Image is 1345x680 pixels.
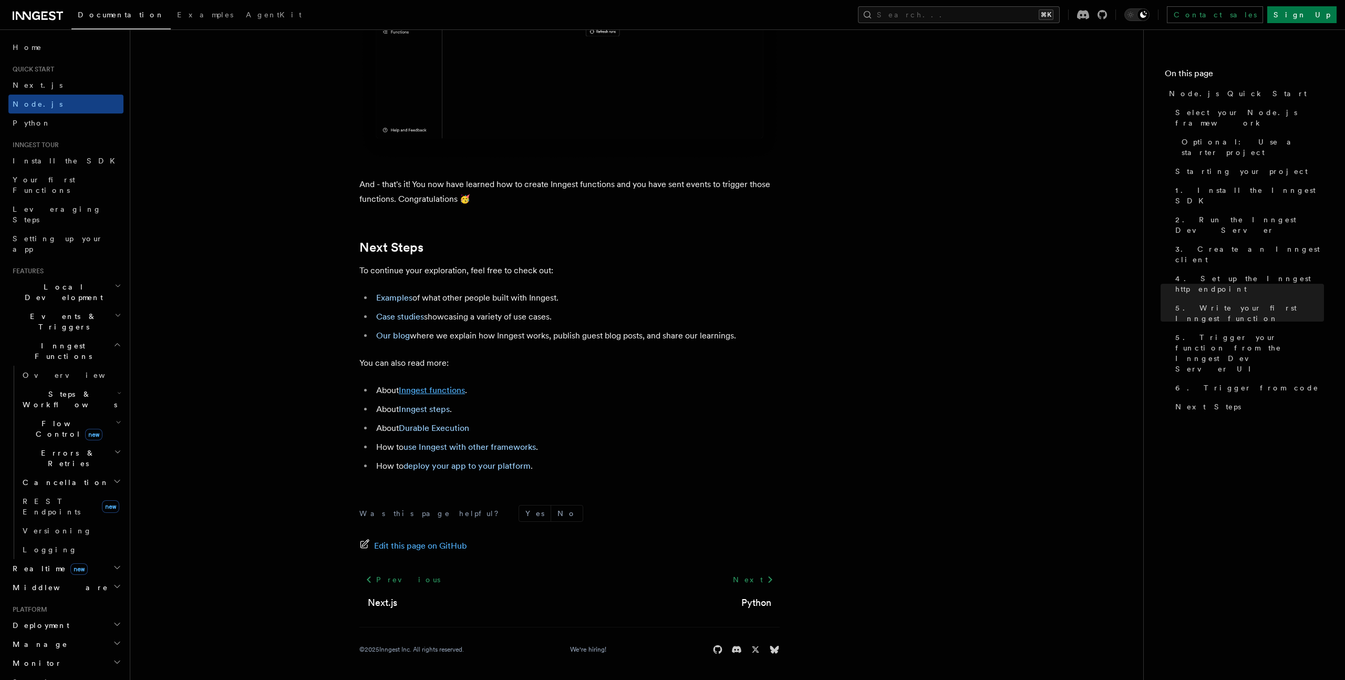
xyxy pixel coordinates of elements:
[1171,298,1324,328] a: 5. Write your first Inngest function
[399,423,469,433] a: Durable Execution
[1175,332,1324,374] span: 5. Trigger your function from the Inngest Dev Server UI
[1171,240,1324,269] a: 3. Create an Inngest client
[1039,9,1053,20] kbd: ⌘K
[374,539,467,553] span: Edit this page on GitHub
[8,336,123,366] button: Inngest Functions
[177,11,233,19] span: Examples
[1171,103,1324,132] a: Select your Node.js framework
[1175,107,1324,128] span: Select your Node.js framework
[8,366,123,559] div: Inngest Functions
[1175,273,1324,294] span: 4. Set up the Inngest http endpoint
[8,307,123,336] button: Events & Triggers
[8,229,123,259] a: Setting up your app
[1175,185,1324,206] span: 1. Install the Inngest SDK
[8,277,123,307] button: Local Development
[8,620,69,631] span: Deployment
[1167,6,1263,23] a: Contact sales
[376,312,424,322] a: Case studies
[403,442,536,452] a: use Inngest with other frameworks
[23,545,77,554] span: Logging
[1171,328,1324,378] a: 5. Trigger your function from the Inngest Dev Server UI
[858,6,1060,23] button: Search...⌘K
[403,461,531,471] a: deploy your app to your platform
[8,65,54,74] span: Quick start
[359,645,464,654] div: © 2025 Inngest Inc. All rights reserved.
[1175,383,1319,393] span: 6. Trigger from code
[368,595,397,610] a: Next.js
[13,157,121,165] span: Install the SDK
[551,506,583,521] button: No
[71,3,171,29] a: Documentation
[8,170,123,200] a: Your first Functions
[8,141,59,149] span: Inngest tour
[373,440,780,455] li: How to .
[8,341,113,362] span: Inngest Functions
[1175,166,1308,177] span: Starting your project
[18,521,123,540] a: Versioning
[1171,269,1324,298] a: 4. Set up the Inngest http endpoint
[1171,397,1324,416] a: Next Steps
[399,404,450,414] a: Inngest steps
[1124,8,1150,21] button: Toggle dark mode
[1267,6,1337,23] a: Sign Up
[8,76,123,95] a: Next.js
[8,38,123,57] a: Home
[18,540,123,559] a: Logging
[8,639,68,650] span: Manage
[1171,378,1324,397] a: 6. Trigger from code
[13,42,42,53] span: Home
[359,240,423,255] a: Next Steps
[8,635,123,654] button: Manage
[359,356,780,370] p: You can also read more:
[1165,84,1324,103] a: Node.js Quick Start
[399,385,465,395] a: Inngest functions
[8,658,62,668] span: Monitor
[359,508,506,519] p: Was this page helpful?
[78,11,164,19] span: Documentation
[8,95,123,114] a: Node.js
[13,100,63,108] span: Node.js
[70,563,88,575] span: new
[23,527,92,535] span: Versioning
[102,500,119,513] span: new
[1171,210,1324,240] a: 2. Run the Inngest Dev Server
[13,119,51,127] span: Python
[570,645,606,654] a: We're hiring!
[373,310,780,324] li: showcasing a variety of use cases.
[23,497,80,516] span: REST Endpoints
[8,654,123,673] button: Monitor
[359,263,780,278] p: To continue your exploration, feel free to check out:
[8,559,123,578] button: Realtimenew
[18,389,117,410] span: Steps & Workflows
[171,3,240,28] a: Examples
[373,383,780,398] li: About .
[519,506,551,521] button: Yes
[240,3,308,28] a: AgentKit
[18,385,123,414] button: Steps & Workflows
[376,331,410,341] a: Our blog
[359,570,446,589] a: Previous
[13,176,75,194] span: Your first Functions
[8,563,88,574] span: Realtime
[1171,181,1324,210] a: 1. Install the Inngest SDK
[373,402,780,417] li: About .
[727,570,780,589] a: Next
[246,11,302,19] span: AgentKit
[8,282,115,303] span: Local Development
[1169,88,1307,99] span: Node.js Quick Start
[18,414,123,444] button: Flow Controlnew
[1177,132,1324,162] a: Optional: Use a starter project
[8,311,115,332] span: Events & Triggers
[18,477,109,488] span: Cancellation
[13,234,103,253] span: Setting up your app
[741,595,771,610] a: Python
[23,371,131,379] span: Overview
[18,473,123,492] button: Cancellation
[359,177,780,207] p: And - that's it! You now have learned how to create Inngest functions and you have sent events to...
[8,114,123,132] a: Python
[18,444,123,473] button: Errors & Retries
[376,293,412,303] a: Examples
[1182,137,1324,158] span: Optional: Use a starter project
[1175,303,1324,324] span: 5. Write your first Inngest function
[1165,67,1324,84] h4: On this page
